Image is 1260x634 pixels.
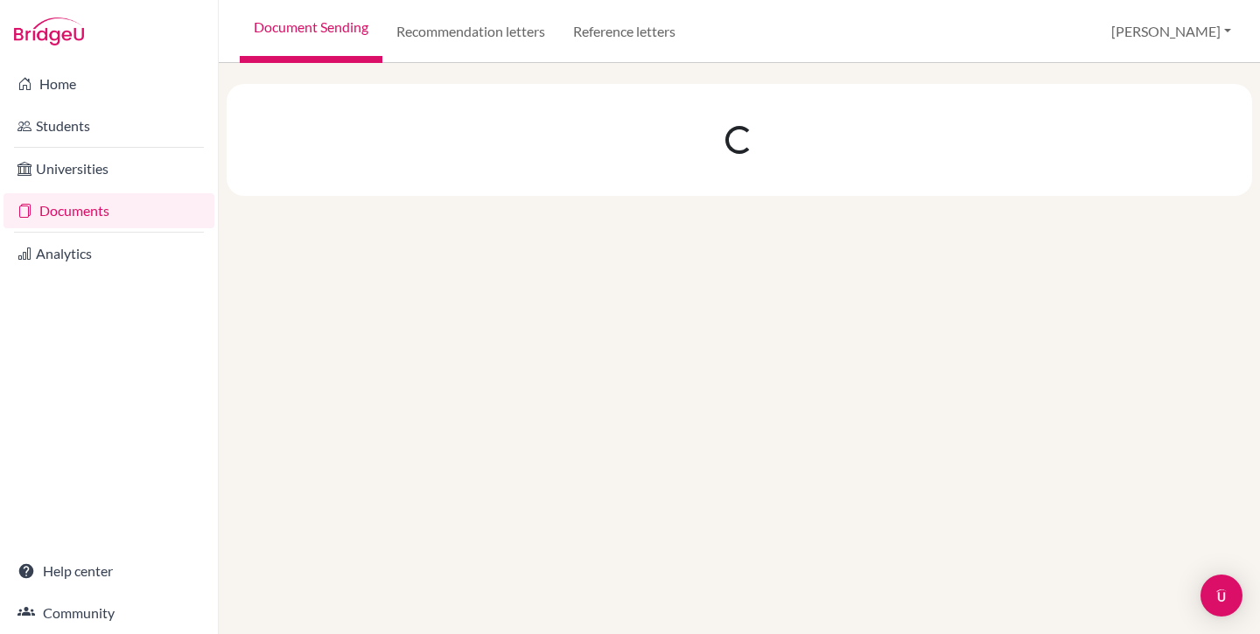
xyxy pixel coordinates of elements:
[3,108,214,143] a: Students
[3,236,214,271] a: Analytics
[3,554,214,589] a: Help center
[3,151,214,186] a: Universities
[1200,575,1242,617] div: Open Intercom Messenger
[3,596,214,631] a: Community
[3,193,214,228] a: Documents
[1103,15,1239,48] button: [PERSON_NAME]
[14,17,84,45] img: Bridge-U
[3,66,214,101] a: Home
